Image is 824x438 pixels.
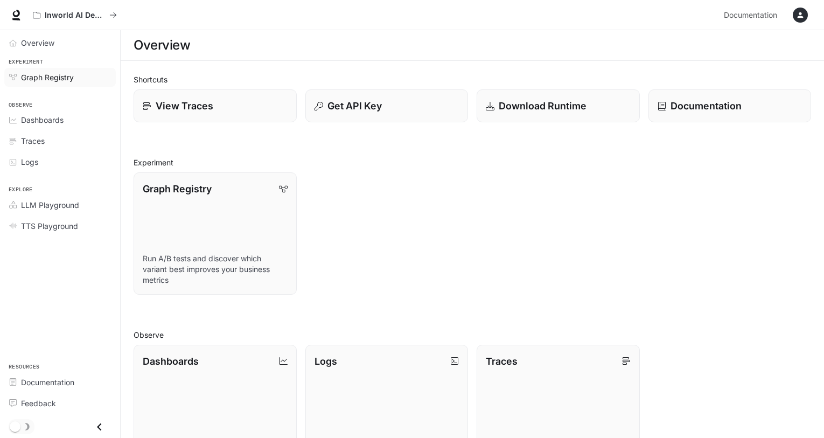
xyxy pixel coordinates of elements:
[4,152,116,171] a: Logs
[4,217,116,235] a: TTS Playground
[315,354,337,369] p: Logs
[10,420,20,432] span: Dark mode toggle
[21,156,38,168] span: Logs
[724,9,777,22] span: Documentation
[4,394,116,413] a: Feedback
[143,253,288,286] p: Run A/B tests and discover which variant best improves your business metrics
[134,74,811,85] h2: Shortcuts
[4,33,116,52] a: Overview
[648,89,812,122] a: Documentation
[21,114,64,126] span: Dashboards
[21,135,45,147] span: Traces
[28,4,122,26] button: All workspaces
[4,373,116,392] a: Documentation
[327,99,382,113] p: Get API Key
[4,68,116,87] a: Graph Registry
[45,11,105,20] p: Inworld AI Demos
[21,72,74,83] span: Graph Registry
[21,199,79,211] span: LLM Playground
[21,398,56,409] span: Feedback
[21,220,78,232] span: TTS Playground
[486,354,518,369] p: Traces
[143,182,212,196] p: Graph Registry
[671,99,742,113] p: Documentation
[4,110,116,129] a: Dashboards
[156,99,213,113] p: View Traces
[499,99,586,113] p: Download Runtime
[305,89,469,122] button: Get API Key
[134,172,297,295] a: Graph RegistryRun A/B tests and discover which variant best improves your business metrics
[134,157,811,168] h2: Experiment
[87,416,111,438] button: Close drawer
[477,89,640,122] a: Download Runtime
[4,131,116,150] a: Traces
[4,196,116,214] a: LLM Playground
[134,34,190,56] h1: Overview
[143,354,199,369] p: Dashboards
[134,329,811,340] h2: Observe
[21,377,74,388] span: Documentation
[720,4,785,26] a: Documentation
[134,89,297,122] a: View Traces
[21,37,54,48] span: Overview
